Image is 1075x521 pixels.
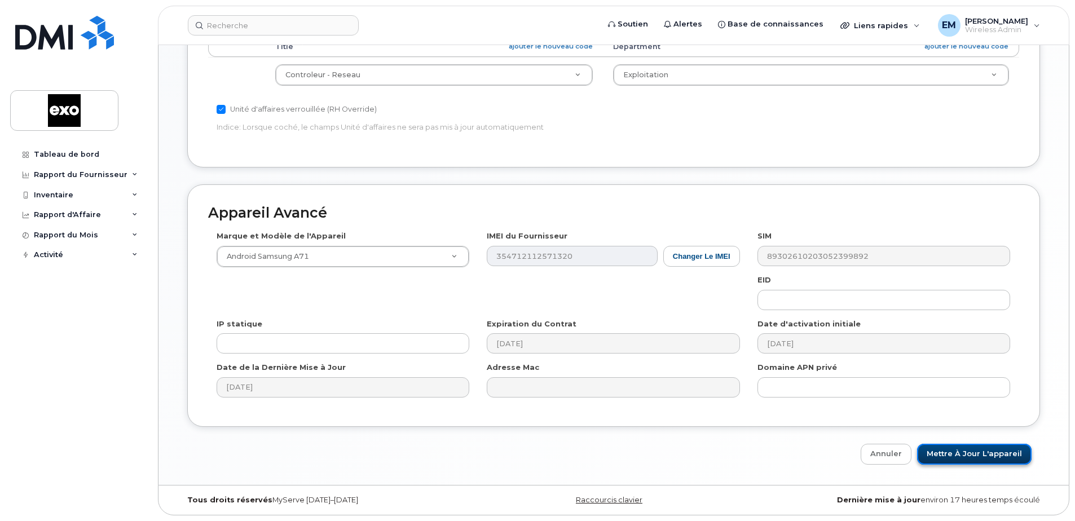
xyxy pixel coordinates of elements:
a: Controleur - Reseau [276,65,592,85]
label: Expiration du Contrat [487,319,576,329]
label: Date d'activation initiale [757,319,861,329]
label: Marque et Modèle de l'Appareil [217,231,346,241]
th: Title [265,37,603,57]
span: Soutien [618,19,648,30]
a: Annuler [861,444,911,465]
span: [PERSON_NAME] [965,16,1028,25]
a: ajouter le nouveau code [924,42,1008,51]
strong: Tous droits réservés [187,496,272,504]
input: Recherche [188,15,359,36]
label: Unité d'affaires verrouillée (RH Override) [217,103,377,116]
label: Adresse Mac [487,362,539,373]
strong: Dernière mise à jour [837,496,920,504]
span: Controleur - Reseau [285,70,360,79]
span: Exploitation [623,70,668,79]
a: Base de connaissances [710,13,831,36]
a: Android Samsung A71 [217,246,469,267]
span: Wireless Admin [965,25,1028,34]
label: SIM [757,231,772,241]
p: Indice: Lorsque coché, le champs Unité d'affaires ne sera pas mis à jour automatiquement [217,122,740,133]
input: Mettre à jour l'appareil [917,444,1032,465]
label: IMEI du Fournisseur [487,231,567,241]
a: Exploitation [614,65,1008,85]
input: Unité d'affaires verrouillée (RH Override) [217,105,226,114]
span: Liens rapides [854,21,908,30]
span: EM [942,19,956,32]
span: Alertes [673,19,702,30]
label: Date de la Dernière Mise à Jour [217,362,346,373]
label: IP statique [217,319,262,329]
button: Changer le IMEI [663,246,740,267]
th: Department [603,37,1019,57]
a: Alertes [656,13,710,36]
a: ajouter le nouveau code [509,42,593,51]
div: environ 17 heures temps écoulé [759,496,1048,505]
a: Raccourcis clavier [576,496,642,504]
div: Emmanuel Maniraruta [930,14,1048,37]
label: EID [757,275,771,285]
span: Android Samsung A71 [220,251,309,262]
span: Base de connaissances [728,19,823,30]
div: MyServe [DATE]–[DATE] [179,496,469,505]
a: Soutien [600,13,656,36]
h2: Appareil Avancé [208,205,1019,221]
div: Liens rapides [832,14,928,37]
label: Domaine APN privé [757,362,837,373]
